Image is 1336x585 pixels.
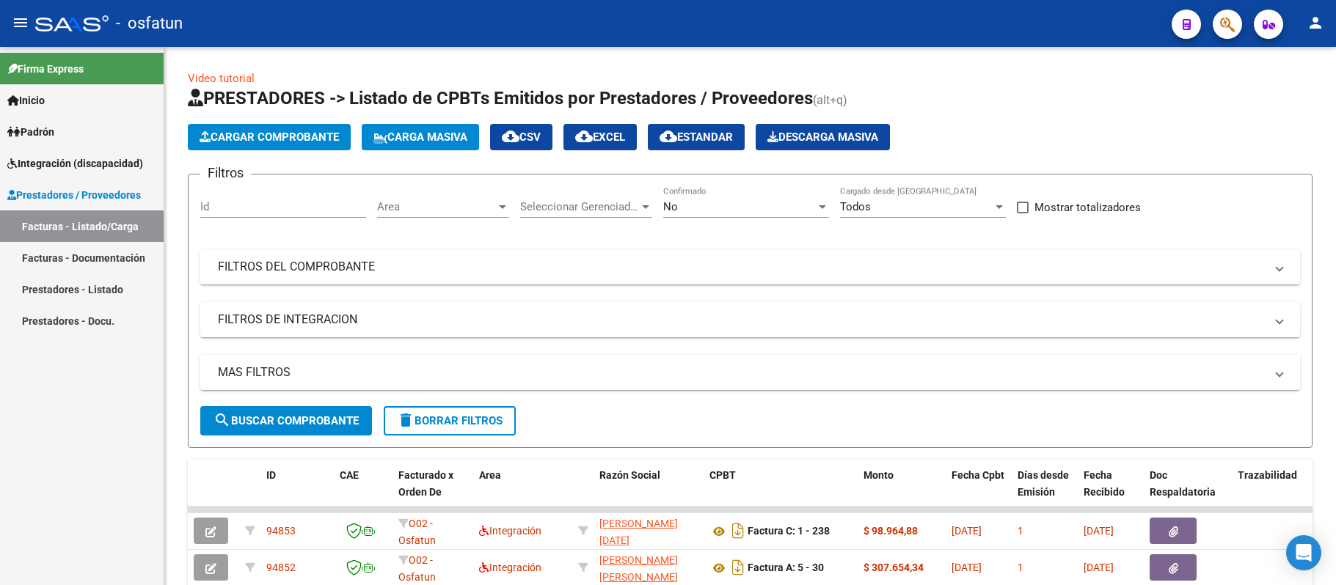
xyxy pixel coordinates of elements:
datatable-header-cell: Días desde Emisión [1012,460,1078,524]
span: 94852 [266,562,296,573]
span: CAE [340,469,359,481]
mat-icon: cloud_download [502,128,519,145]
datatable-header-cell: ID [260,460,334,524]
div: 27375302573 [599,515,698,546]
span: Area [479,469,501,481]
mat-icon: person [1307,14,1324,32]
span: Padrón [7,124,54,140]
button: Buscar Comprobante [200,406,372,435]
mat-icon: delete [397,411,415,429]
datatable-header-cell: Monto [858,460,946,524]
button: Descarga Masiva [756,124,890,150]
span: PRESTADORES -> Listado de CPBTs Emitidos por Prestadores / Proveedores [188,88,813,108]
h3: Filtros [200,163,251,183]
span: - osfatun [116,7,183,40]
span: Carga Masiva [373,130,467,144]
datatable-header-cell: Fecha Recibido [1078,460,1144,524]
datatable-header-cell: Doc Respaldatoria [1144,460,1232,524]
datatable-header-cell: Facturado x Orden De [393,460,473,524]
span: Fecha Recibido [1084,469,1125,498]
span: Borrar Filtros [397,414,503,427]
datatable-header-cell: Trazabilidad [1232,460,1320,524]
span: Area [377,200,496,213]
span: [DATE] [952,525,982,537]
mat-expansion-panel-header: MAS FILTROS [200,355,1300,390]
span: Descarga Masiva [767,130,878,144]
span: 1 [1018,525,1023,537]
div: Open Intercom Messenger [1286,535,1321,570]
strong: $ 307.654,34 [864,562,924,573]
span: Firma Express [7,61,84,77]
mat-panel-title: FILTROS DEL COMPROBANTE [218,259,1265,275]
mat-icon: cloud_download [660,128,677,145]
span: Facturado x Orden De [398,469,453,498]
mat-expansion-panel-header: FILTROS DE INTEGRACION [200,302,1300,337]
span: (alt+q) [813,93,847,107]
span: Fecha Cpbt [952,469,1004,481]
datatable-header-cell: Area [473,460,572,524]
datatable-header-cell: CAE [334,460,393,524]
span: Prestadores / Proveedores [7,187,141,203]
span: Monto [864,469,894,481]
datatable-header-cell: Razón Social [594,460,704,524]
span: 94853 [266,525,296,537]
span: [DATE] [1084,525,1114,537]
span: Estandar [660,130,733,144]
span: Integración (discapacidad) [7,155,143,172]
i: Descargar documento [729,519,748,542]
span: Cargar Comprobante [200,130,339,144]
span: [PERSON_NAME] [PERSON_NAME] [599,554,678,583]
span: Trazabilidad [1238,469,1297,481]
span: [DATE] [1084,562,1114,573]
span: Inicio [7,92,45,108]
button: EXCEL [563,124,637,150]
mat-icon: menu [12,14,29,32]
span: Todos [840,200,871,213]
button: CSV [490,124,552,150]
strong: $ 98.964,88 [864,525,918,537]
span: EXCEL [575,130,625,144]
span: [DATE] [952,562,982,573]
datatable-header-cell: CPBT [704,460,858,524]
mat-icon: cloud_download [575,128,593,145]
strong: Factura C: 1 - 238 [748,526,830,537]
app-download-masive: Descarga masiva de comprobantes (adjuntos) [756,124,890,150]
button: Estandar [648,124,745,150]
mat-panel-title: FILTROS DE INTEGRACION [218,312,1265,328]
span: CPBT [709,469,736,481]
span: [PERSON_NAME][DATE] [599,518,678,546]
span: Días desde Emisión [1018,469,1069,498]
span: Integración [479,525,541,537]
span: Mostrar totalizadores [1034,199,1141,216]
span: Doc Respaldatoria [1150,469,1216,498]
button: Carga Masiva [362,124,479,150]
strong: Factura A: 5 - 30 [748,562,824,574]
datatable-header-cell: Fecha Cpbt [946,460,1012,524]
button: Borrar Filtros [384,406,516,435]
span: CSV [502,130,541,144]
div: 27238865730 [599,552,698,583]
span: No [663,200,678,213]
i: Descargar documento [729,556,748,579]
span: 1 [1018,562,1023,573]
span: Integración [479,562,541,573]
span: Razón Social [599,469,660,481]
mat-panel-title: MAS FILTROS [218,364,1265,380]
mat-icon: search [213,411,231,429]
mat-expansion-panel-header: FILTROS DEL COMPROBANTE [200,249,1300,284]
span: Buscar Comprobante [213,414,359,427]
span: O02 - Osfatun Propio [398,518,436,563]
button: Cargar Comprobante [188,124,351,150]
span: ID [266,469,276,481]
a: Video tutorial [188,72,255,85]
span: Seleccionar Gerenciador [520,200,639,213]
